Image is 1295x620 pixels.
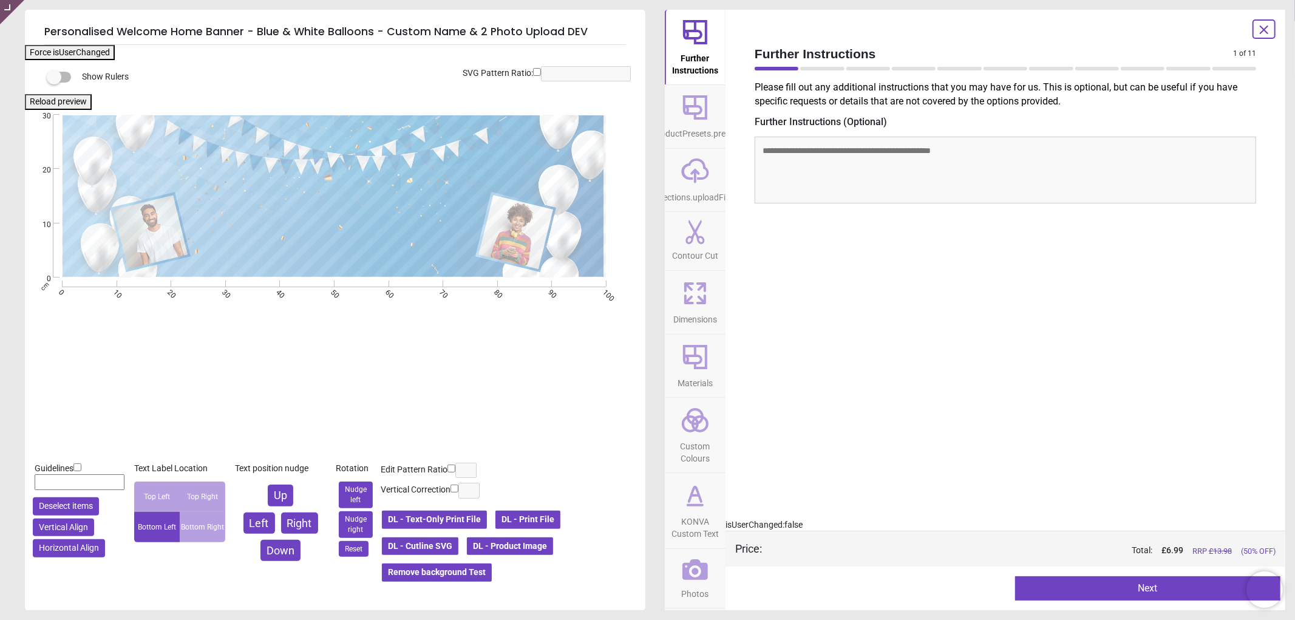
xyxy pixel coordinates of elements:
[134,463,225,475] div: Text Label Location
[726,519,1285,531] div: isUserChanged: false
[381,562,493,583] button: Remove background Test
[665,335,726,398] button: Materials
[665,10,726,84] button: Further Instructions
[755,115,1256,129] label: Further Instructions (Optional)
[381,484,450,496] label: Vertical Correction
[665,212,726,270] button: Contour Cut
[281,513,318,534] button: Right
[1209,547,1232,556] span: £ 13.98
[1166,545,1183,555] span: 6.99
[665,473,726,548] button: KONVA Custom Text
[780,545,1276,557] div: Total:
[25,45,115,61] button: Force isUserChanged
[494,509,562,530] button: DL - Print File
[735,541,762,556] div: Price :
[33,539,105,557] button: Horizontal Align
[678,372,713,390] span: Materials
[682,582,709,601] span: Photos
[666,435,724,465] span: Custom Colours
[673,308,717,326] span: Dimensions
[665,85,726,148] button: productPresets.preset
[672,244,718,262] span: Contour Cut
[35,463,73,473] span: Guidelines
[381,509,488,530] button: DL - Text-Only Print File
[466,536,554,557] button: DL - Product Image
[243,513,275,534] button: Left
[665,549,726,608] button: Photos
[381,464,447,476] label: Edit Pattern Ratio
[1192,546,1232,557] span: RRP
[134,512,180,542] div: Bottom Left
[463,67,533,80] label: SVG Pattern Ratio:
[755,81,1266,108] p: Please fill out any additional instructions that you may have for us. This is optional, but can b...
[1246,571,1283,608] iframe: Brevo live chat
[1161,545,1183,557] span: £
[755,45,1233,63] span: Further Instructions
[665,149,726,212] button: sections.uploadFile
[235,463,326,475] div: Text position nudge
[1241,546,1276,557] span: (50% OFF)
[339,541,369,557] button: Reset
[25,94,92,110] button: Reload preview
[180,482,225,512] div: Top Right
[381,536,460,557] button: DL - Cutline SVG
[54,70,645,84] div: Show Rulers
[260,540,301,561] button: Down
[33,497,99,516] button: Deselect items
[336,463,376,475] div: Rotation
[665,398,726,472] button: Custom Colours
[33,519,94,537] button: Vertical Align
[1015,576,1280,601] button: Next
[44,19,626,45] h5: Personalised Welcome Home Banner - Blue & White Balloons - Custom Name & 2 Photo Upload DEV
[666,510,724,540] span: KONVA Custom Text
[28,111,51,121] span: 30
[268,485,293,506] button: Up
[666,47,724,77] span: Further Instructions
[1233,49,1256,59] span: 1 of 11
[339,482,373,508] button: Nudge left
[653,122,738,140] span: productPresets.preset
[339,511,373,538] button: Nudge right
[665,271,726,334] button: Dimensions
[180,512,225,542] div: Bottom Right
[659,186,732,204] span: sections.uploadFile
[134,482,180,512] div: Top Left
